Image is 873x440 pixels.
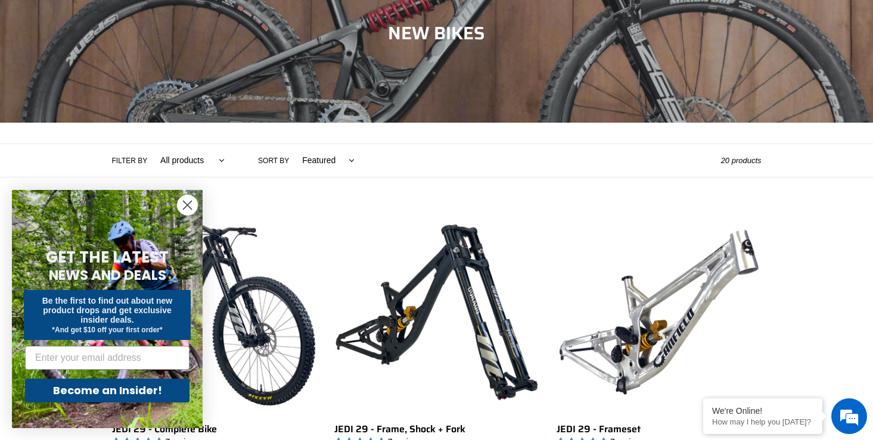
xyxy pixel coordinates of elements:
p: How may I help you today? [712,417,813,426]
span: NEWS AND DEALS [49,266,166,285]
button: Close dialog [177,195,198,216]
span: NEW BIKES [388,19,485,47]
span: Be the first to find out about new product drops and get exclusive insider deals. [42,296,173,324]
input: Enter your email address [25,346,189,370]
label: Sort by [258,155,289,166]
span: 20 products [721,156,762,165]
button: Become an Insider! [25,379,189,402]
label: Filter by [112,155,148,166]
span: GET THE LATEST [46,246,169,268]
div: We're Online! [712,406,813,416]
span: *And get $10 off your first order* [52,326,162,334]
